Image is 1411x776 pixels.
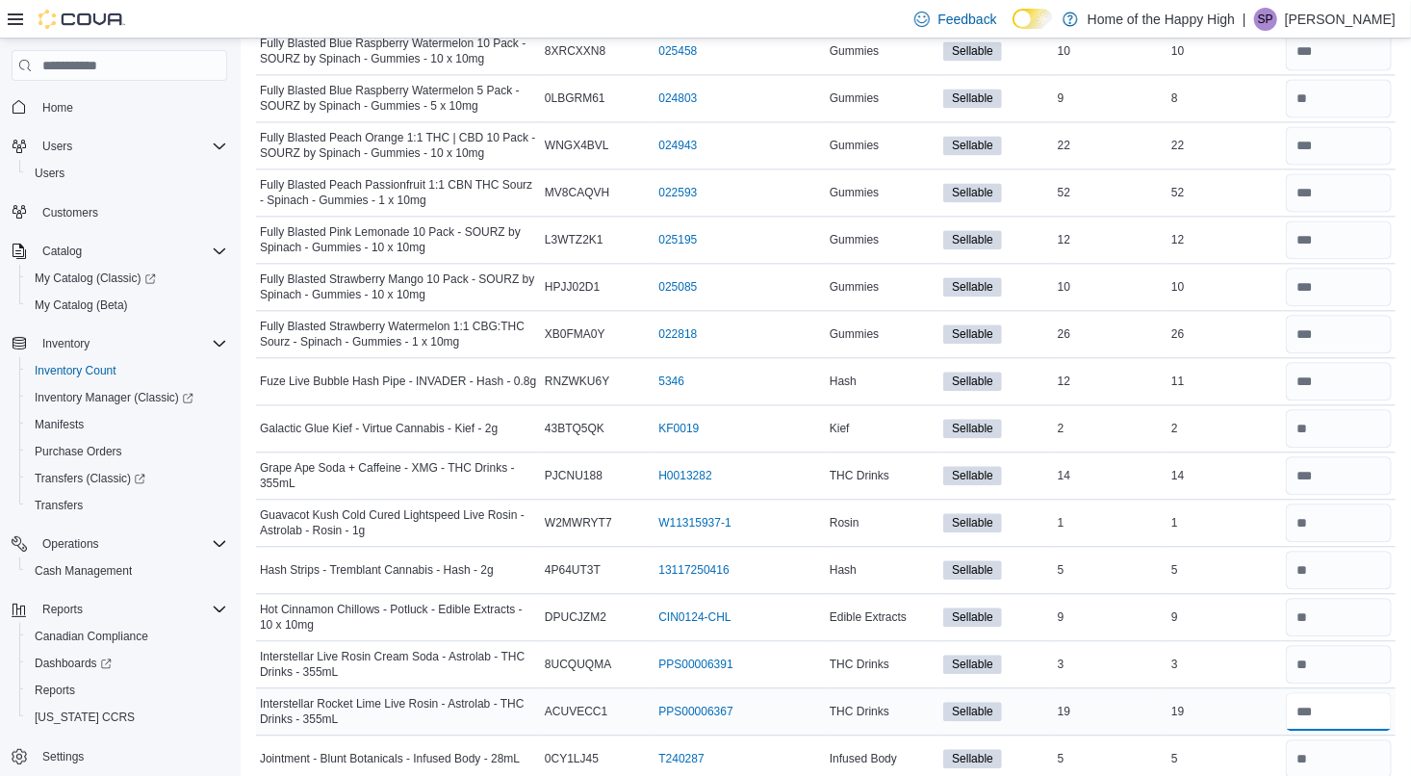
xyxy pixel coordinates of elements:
[830,468,889,483] span: THC Drinks
[35,444,122,459] span: Purchase Orders
[19,438,235,465] button: Purchase Orders
[42,139,72,154] span: Users
[1054,181,1167,204] div: 52
[952,137,993,154] span: Sellable
[27,267,164,290] a: My Catalog (Classic)
[1167,134,1281,157] div: 22
[545,326,605,342] span: XB0FMA0Y
[943,372,1002,391] span: Sellable
[260,602,537,633] span: Hot Cinnamon Chillows - Potluck - Edible Extracts - 10 x 10mg
[27,294,227,317] span: My Catalog (Beta)
[545,232,603,247] span: L3WTZ2K1
[658,609,731,625] a: CIN0124-CHL
[19,677,235,704] button: Reports
[27,359,227,382] span: Inventory Count
[1167,275,1281,298] div: 10
[1054,511,1167,534] div: 1
[1167,417,1281,440] div: 2
[943,466,1002,485] span: Sellable
[830,374,857,389] span: Hash
[35,96,81,119] a: Home
[260,319,537,349] span: Fully Blasted Strawberry Watermelon 1:1 CBG:THC Sourz - Spinach - Gummies - 1 x 10mg
[943,608,1002,627] span: Sellable
[42,336,90,351] span: Inventory
[1167,228,1281,251] div: 12
[260,36,537,66] span: Fully Blasted Blue Raspberry Watermelon 10 Pack - SOURZ by Spinach - Gummies - 10 x 10mg
[1167,370,1281,393] div: 11
[1167,464,1281,487] div: 14
[1167,700,1281,723] div: 19
[27,267,227,290] span: My Catalog (Classic)
[658,279,697,295] a: 025085
[35,745,91,768] a: Settings
[27,706,142,729] a: [US_STATE] CCRS
[260,751,520,766] span: Jointment - Blunt Botanicals - Infused Body - 28mL
[658,704,732,719] a: PPS00006367
[27,652,227,675] span: Dashboards
[19,160,235,187] button: Users
[27,467,153,490] a: Transfers (Classic)
[830,751,897,766] span: Infused Body
[658,326,697,342] a: 022818
[545,657,611,672] span: 8UCQUQMA
[830,515,859,530] span: Rosin
[27,386,227,409] span: Inventory Manager (Classic)
[27,467,227,490] span: Transfers (Classic)
[943,89,1002,108] span: Sellable
[260,562,494,578] span: Hash Strips - Tremblant Cannabis - Hash - 2g
[952,278,993,296] span: Sellable
[260,460,537,491] span: Grape Ape Soda + Caffeine - XMG - THC Drinks - 355mL
[943,277,1002,297] span: Sellable
[1258,8,1273,31] span: SP
[27,359,124,382] a: Inventory Count
[1054,87,1167,110] div: 9
[35,390,193,405] span: Inventory Manager (Classic)
[545,704,607,719] span: ACUVECC1
[19,650,235,677] a: Dashboards
[952,231,993,248] span: Sellable
[35,166,64,181] span: Users
[35,498,83,513] span: Transfers
[1054,606,1167,629] div: 9
[658,657,732,672] a: PPS00006391
[658,468,711,483] a: H0013282
[12,85,227,775] nav: Complex example
[35,200,227,224] span: Customers
[260,649,537,680] span: Interstellar Live Rosin Cream Soda - Astrolab - THC Drinks - 355mL
[42,536,99,552] span: Operations
[35,297,128,313] span: My Catalog (Beta)
[19,704,235,731] button: [US_STATE] CCRS
[952,90,993,107] span: Sellable
[260,421,498,436] span: Galactic Glue Kief - Virtue Cannabis - Kief - 2g
[27,706,227,729] span: Washington CCRS
[260,374,536,389] span: Fuze Live Bubble Hash Pipe - INVADER - Hash - 0.8g
[1054,558,1167,582] div: 5
[952,325,993,343] span: Sellable
[1167,39,1281,63] div: 10
[943,183,1002,202] span: Sellable
[35,629,148,644] span: Canadian Compliance
[545,468,603,483] span: PJCNU188
[1243,8,1246,31] p: |
[943,655,1002,674] span: Sellable
[4,330,235,357] button: Inventory
[545,609,606,625] span: DPUCJZM2
[1167,511,1281,534] div: 1
[1088,8,1235,31] p: Home of the Happy High
[19,557,235,584] button: Cash Management
[943,560,1002,580] span: Sellable
[42,244,82,259] span: Catalog
[35,656,112,671] span: Dashboards
[943,513,1002,532] span: Sellable
[27,494,90,517] a: Transfers
[19,384,235,411] a: Inventory Manager (Classic)
[35,240,90,263] button: Catalog
[1167,747,1281,770] div: 5
[35,532,107,556] button: Operations
[1054,323,1167,346] div: 26
[4,530,235,557] button: Operations
[35,135,80,158] button: Users
[545,421,604,436] span: 43BTQ5QK
[4,238,235,265] button: Catalog
[35,271,156,286] span: My Catalog (Classic)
